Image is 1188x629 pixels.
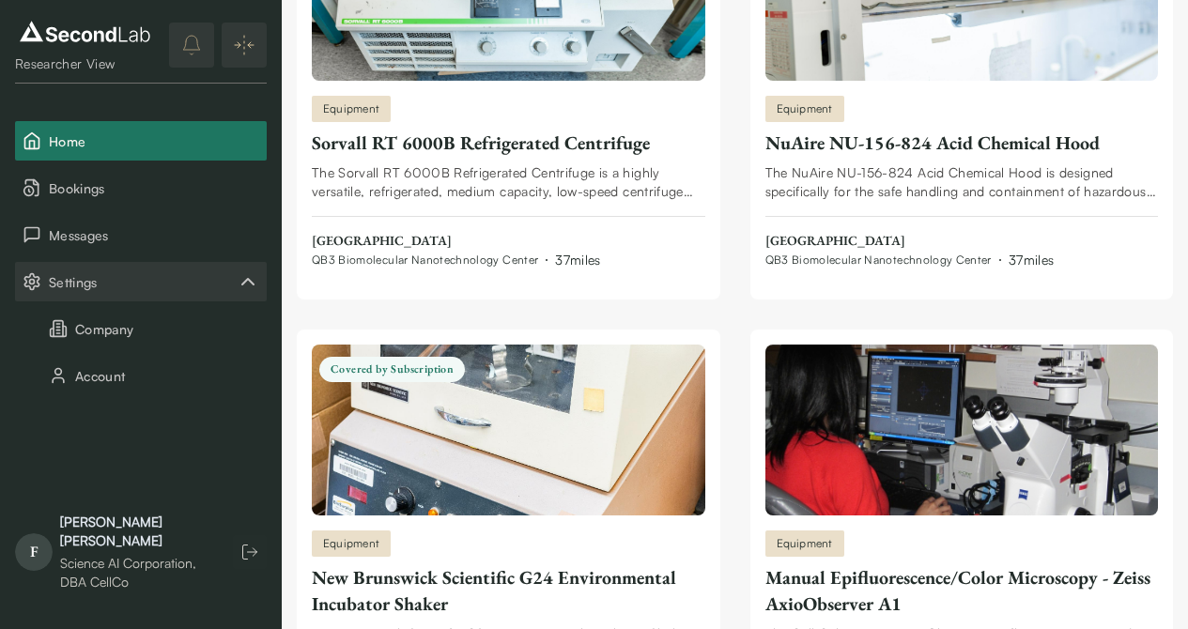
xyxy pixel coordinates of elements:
[233,535,267,569] button: Log out
[60,554,214,591] div: Science AI Corporation, DBA CellCo
[312,163,705,201] div: The Sorvall RT 6000B Refrigerated Centrifuge is a highly versatile, refrigerated, medium capacity...
[222,23,267,68] button: Expand/Collapse sidebar
[312,345,705,515] img: New Brunswick Scientific G24 Environmental Incubator Shaker
[319,357,465,382] span: Covered by Subscription
[169,23,214,68] button: notifications
[49,178,259,198] span: Bookings
[1009,250,1054,269] div: 37 miles
[15,17,155,47] img: logo
[15,533,53,571] span: F
[15,356,267,395] button: Account
[765,163,1159,201] div: The NuAire NU-156-824 Acid Chemical Hood is designed specifically for the safe handling and conta...
[60,513,214,550] div: [PERSON_NAME] [PERSON_NAME]
[323,100,379,117] span: Equipment
[49,225,259,245] span: Messages
[777,100,833,117] span: Equipment
[765,232,1055,251] span: [GEOGRAPHIC_DATA]
[765,564,1159,617] div: Manual Epifluorescence/Color Microscopy - Zeiss AxioObserver A1
[312,130,705,156] div: Sorvall RT 6000B Refrigerated Centrifuge
[312,564,705,617] div: New Brunswick Scientific G24 Environmental Incubator Shaker
[777,535,833,552] span: Equipment
[555,250,600,269] div: 37 miles
[15,262,267,301] div: Settings sub items
[49,272,237,292] span: Settings
[312,253,538,268] span: QB3 Biomolecular Nanotechnology Center
[765,130,1159,156] div: NuAire NU-156-824 Acid Chemical Hood
[15,262,267,301] button: Settings
[15,168,267,207] button: Bookings
[15,54,155,73] div: Researcher View
[323,535,379,552] span: Equipment
[765,345,1159,515] img: Manual Epifluorescence/Color Microscopy - Zeiss AxioObserver A1
[765,253,992,268] span: QB3 Biomolecular Nanotechnology Center
[15,215,267,254] button: Messages
[312,232,601,251] span: [GEOGRAPHIC_DATA]
[15,309,267,348] button: Company
[15,121,267,161] button: Home
[49,131,259,151] span: Home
